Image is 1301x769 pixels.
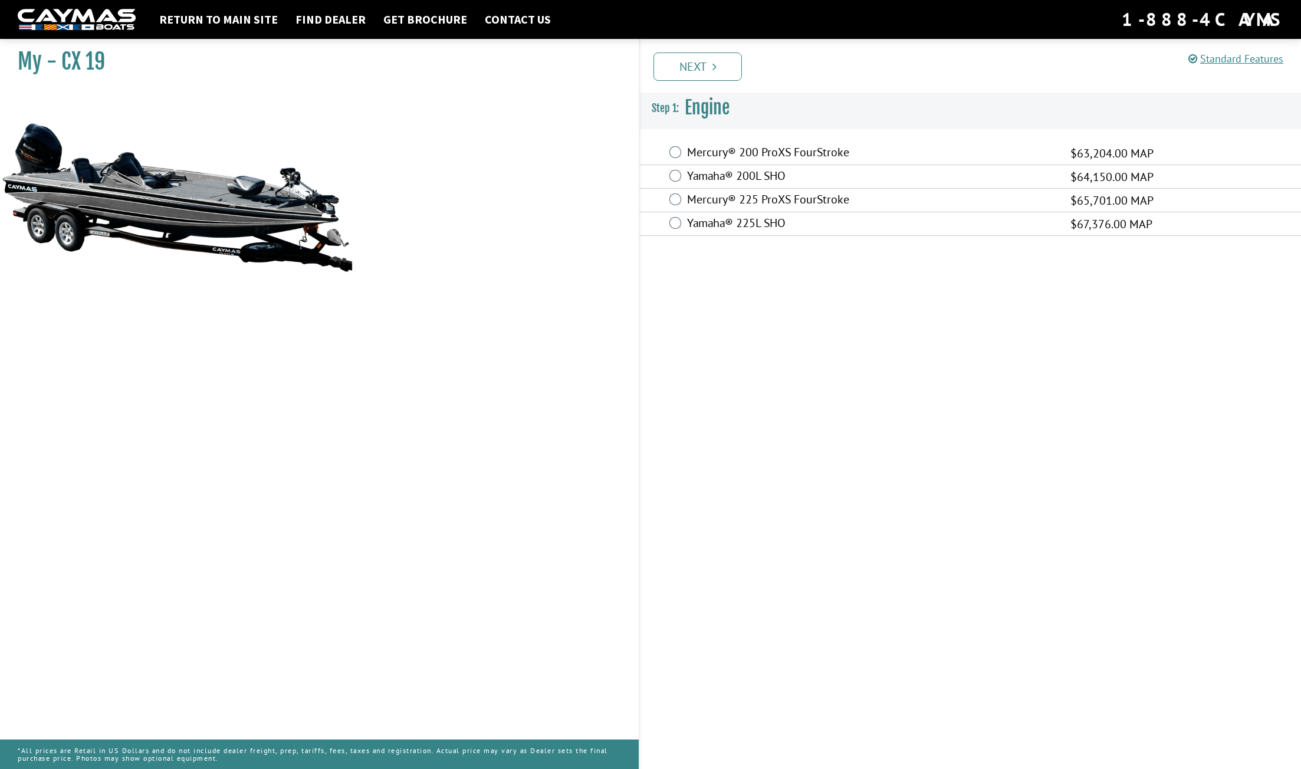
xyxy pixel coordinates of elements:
[687,169,1056,186] label: Yamaha® 200L SHO
[653,52,742,81] a: Next
[377,12,473,27] a: Get Brochure
[687,192,1056,209] label: Mercury® 225 ProXS FourStroke
[18,741,621,768] p: *All prices are Retail in US Dollars and do not include dealer freight, prep, tariffs, fees, taxe...
[1188,52,1283,65] a: Standard Features
[1070,192,1154,209] span: $65,701.00 MAP
[650,51,1301,81] ul: Pagination
[640,86,1301,130] h3: Engine
[18,9,136,31] img: white-logo-c9c8dbefe5ff5ceceb0f0178aa75bf4bb51f6bca0971e226c86eb53dfe498488.png
[18,48,609,75] h1: My - CX 19
[687,216,1056,233] label: Yamaha® 225L SHO
[1070,144,1154,162] span: $63,204.00 MAP
[1070,215,1152,233] span: $67,376.00 MAP
[290,12,372,27] a: Find Dealer
[1122,6,1283,32] div: 1-888-4CAYMAS
[687,145,1056,162] label: Mercury® 200 ProXS FourStroke
[479,12,557,27] a: Contact Us
[153,12,284,27] a: Return to main site
[1070,168,1154,186] span: $64,150.00 MAP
